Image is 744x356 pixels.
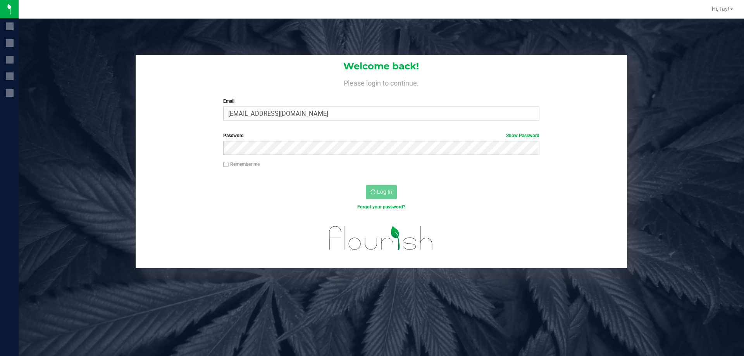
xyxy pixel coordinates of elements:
[320,218,443,258] img: flourish_logo.svg
[223,98,539,105] label: Email
[223,161,260,168] label: Remember me
[366,185,397,199] button: Log In
[377,189,392,195] span: Log In
[712,6,729,12] span: Hi, Tay!
[223,162,229,167] input: Remember me
[136,61,627,71] h1: Welcome back!
[506,133,539,138] a: Show Password
[223,133,244,138] span: Password
[357,204,405,210] a: Forgot your password?
[136,77,627,87] h4: Please login to continue.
